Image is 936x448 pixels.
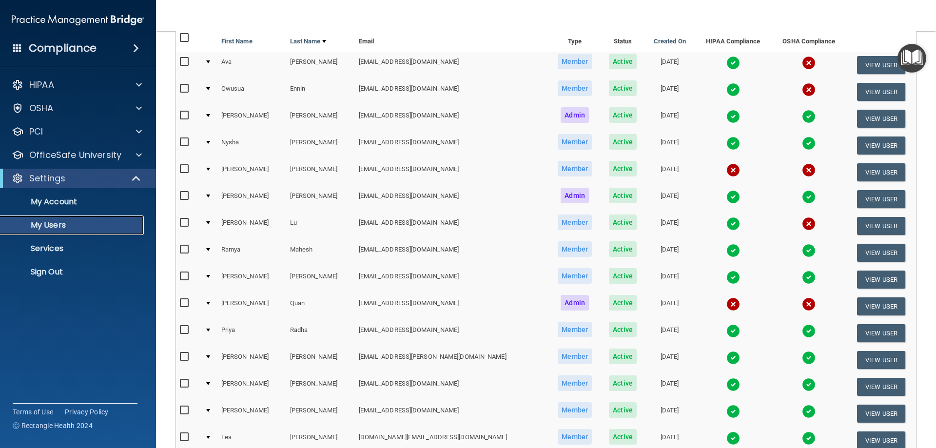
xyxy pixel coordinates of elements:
p: OfficeSafe University [29,149,121,161]
td: [DATE] [645,159,695,186]
button: View User [857,244,905,262]
td: [DATE] [645,186,695,213]
button: View User [857,405,905,423]
span: Active [609,107,637,123]
td: [PERSON_NAME] [217,347,286,373]
img: cross.ca9f0e7f.svg [802,56,816,70]
td: [PERSON_NAME] [286,186,355,213]
img: tick.e7d51cea.svg [726,136,740,150]
td: Ramya [217,239,286,266]
span: Active [609,188,637,203]
button: View User [857,297,905,315]
p: My Account [6,197,139,207]
td: [PERSON_NAME] [217,105,286,132]
button: View User [857,217,905,235]
span: Active [609,214,637,230]
td: [PERSON_NAME] [286,266,355,293]
span: Admin [561,107,589,123]
span: Active [609,268,637,284]
a: Settings [12,173,141,184]
img: PMB logo [12,10,144,30]
button: View User [857,190,905,208]
td: [DATE] [645,213,695,239]
th: Status [601,28,644,52]
td: [EMAIL_ADDRESS][DOMAIN_NAME] [355,52,549,78]
img: tick.e7d51cea.svg [726,56,740,70]
td: [PERSON_NAME] [286,105,355,132]
td: [PERSON_NAME] [217,213,286,239]
img: tick.e7d51cea.svg [726,83,740,97]
a: OSHA [12,102,142,114]
span: Member [558,214,592,230]
span: Active [609,80,637,96]
td: [DATE] [645,52,695,78]
img: tick.e7d51cea.svg [726,217,740,231]
img: cross.ca9f0e7f.svg [802,297,816,311]
span: Member [558,241,592,257]
p: Services [6,244,139,253]
span: Member [558,80,592,96]
td: [PERSON_NAME] [286,373,355,400]
img: tick.e7d51cea.svg [802,136,816,150]
td: [EMAIL_ADDRESS][DOMAIN_NAME] [355,132,549,159]
p: Settings [29,173,65,184]
a: PCI [12,126,142,137]
td: [DATE] [645,78,695,105]
span: Member [558,134,592,150]
td: [PERSON_NAME] [217,400,286,427]
span: Admin [561,295,589,311]
td: [DATE] [645,266,695,293]
a: OfficeSafe University [12,149,142,161]
td: Owusua [217,78,286,105]
th: Type [549,28,601,52]
img: cross.ca9f0e7f.svg [802,217,816,231]
p: Sign Out [6,267,139,277]
td: [PERSON_NAME] [217,266,286,293]
td: [PERSON_NAME] [217,293,286,320]
button: Open Resource Center [897,44,926,73]
button: View User [857,83,905,101]
td: Nysha [217,132,286,159]
a: Last Name [290,36,326,47]
span: Active [609,349,637,364]
span: Member [558,349,592,364]
td: [DATE] [645,105,695,132]
img: tick.e7d51cea.svg [802,271,816,284]
td: [EMAIL_ADDRESS][DOMAIN_NAME] [355,159,549,186]
td: Mahesh [286,239,355,266]
button: View User [857,56,905,74]
td: [EMAIL_ADDRESS][DOMAIN_NAME] [355,266,549,293]
span: Active [609,54,637,69]
td: [EMAIL_ADDRESS][DOMAIN_NAME] [355,186,549,213]
td: [PERSON_NAME] [286,132,355,159]
img: tick.e7d51cea.svg [726,378,740,391]
td: [PERSON_NAME] [217,186,286,213]
button: View User [857,351,905,369]
td: [PERSON_NAME] [217,373,286,400]
th: HIPAA Compliance [695,28,772,52]
button: View User [857,136,905,155]
img: tick.e7d51cea.svg [726,190,740,204]
td: [EMAIL_ADDRESS][DOMAIN_NAME] [355,400,549,427]
button: View User [857,324,905,342]
img: cross.ca9f0e7f.svg [726,163,740,177]
img: tick.e7d51cea.svg [802,351,816,365]
td: [DATE] [645,400,695,427]
td: [EMAIL_ADDRESS][DOMAIN_NAME] [355,373,549,400]
td: [EMAIL_ADDRESS][DOMAIN_NAME] [355,293,549,320]
th: Email [355,28,549,52]
img: tick.e7d51cea.svg [726,110,740,123]
img: tick.e7d51cea.svg [726,324,740,338]
td: [DATE] [645,132,695,159]
span: Active [609,375,637,391]
img: cross.ca9f0e7f.svg [802,83,816,97]
img: tick.e7d51cea.svg [802,190,816,204]
img: cross.ca9f0e7f.svg [726,297,740,311]
p: My Users [6,220,139,230]
img: tick.e7d51cea.svg [802,324,816,338]
img: tick.e7d51cea.svg [726,431,740,445]
td: [DATE] [645,373,695,400]
td: [EMAIL_ADDRESS][DOMAIN_NAME] [355,213,549,239]
img: tick.e7d51cea.svg [726,271,740,284]
a: HIPAA [12,79,142,91]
